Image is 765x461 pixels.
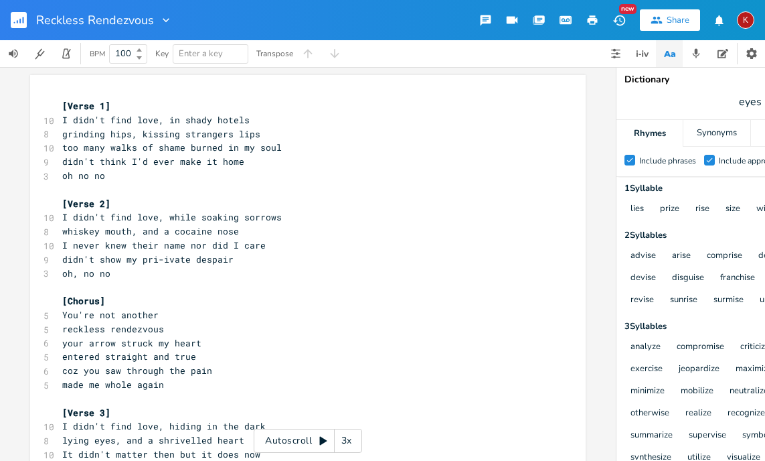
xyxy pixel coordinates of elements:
span: [Verse 3] [62,407,110,419]
div: Rhymes [616,120,683,147]
button: supervise [689,430,726,442]
button: jeopardize [679,364,719,375]
button: lies [630,204,644,215]
span: too many walks of shame burned in my soul [62,141,282,153]
span: entered straight and true [62,350,196,363]
button: rise [695,204,709,215]
button: analyze [630,342,661,353]
button: realize [685,408,711,419]
button: New [606,8,632,32]
div: Share [667,14,689,26]
span: reckless rendezvous [62,323,164,335]
span: I didn't find love, hiding in the dark [62,420,266,432]
button: sunrise [670,295,697,306]
button: prize [660,204,679,215]
span: [Verse 2] [62,198,110,210]
span: whiskey mouth, and a cocaine nose [62,225,239,237]
button: summarize [630,430,673,442]
span: It didn't matter then but it does now [62,448,260,460]
button: revise [630,295,654,306]
button: compromise [677,342,724,353]
span: lying eyes, and a shrivelled heart [62,434,244,446]
button: minimize [630,386,665,397]
button: surmise [713,295,744,306]
span: oh, no no [62,267,110,279]
button: Share [640,9,700,31]
div: New [619,4,636,14]
div: kerynlee24 [737,11,754,29]
button: devise [630,273,656,284]
button: advise [630,251,656,262]
button: recognize [728,408,765,419]
button: franchise [720,273,755,284]
span: I never knew their name nor did I care [62,239,266,251]
button: disguise [672,273,704,284]
div: 3x [335,429,359,453]
button: comprise [707,251,742,262]
span: made me whole again [62,379,164,391]
button: arise [672,251,691,262]
div: Transpose [256,50,293,58]
div: Autoscroll [254,429,362,453]
div: BPM [90,50,105,58]
div: Include phrases [639,157,696,165]
button: K [737,5,754,36]
span: I didn't find love, while soaking sorrows [62,211,282,223]
div: Key [155,50,169,58]
span: You're not another [62,309,159,321]
button: size [726,204,740,215]
button: otherwise [630,408,669,419]
span: didn't think I'd ever make it home [62,155,244,168]
span: oh no no [62,170,105,182]
button: mobilize [681,386,713,397]
span: didn't show my pri-ivate despair [62,253,234,265]
span: I didn't find love, in shady hotels [62,114,250,126]
span: eyes [739,94,762,110]
span: [Verse 1] [62,100,110,112]
span: coz you saw through the pain [62,365,212,377]
span: Reckless Rendezvous [36,14,154,26]
span: Enter a key [179,48,223,60]
span: your arrow struck my heart [62,337,201,349]
span: [Chorus] [62,295,105,307]
button: exercise [630,364,663,375]
span: grinding hips, kissing strangers lips [62,128,260,140]
div: Synonyms [683,120,750,147]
